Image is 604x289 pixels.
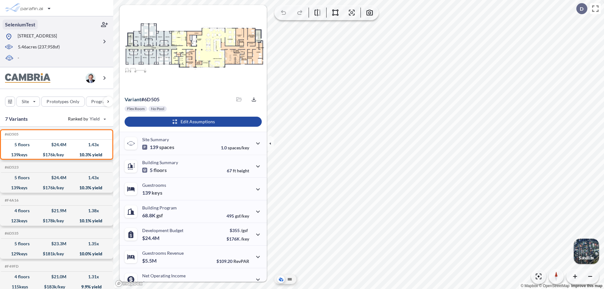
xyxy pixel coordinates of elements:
button: Site [16,97,40,107]
p: Prototypes Only [47,98,79,105]
button: Site Plan [286,275,294,283]
p: $2.5M [142,280,158,286]
p: Development Budget [142,228,183,233]
a: Mapbox homepage [115,280,143,287]
p: Net Operating Income [142,273,186,278]
h5: Click to copy the code [3,198,19,203]
p: Guestrooms [142,182,166,188]
a: Improve this map [571,284,602,288]
p: 7 Variants [5,115,28,123]
p: No Pool [151,106,164,111]
p: Satellite [579,255,594,260]
p: 5 [142,167,167,173]
p: $176K [226,236,249,242]
span: Variant [125,96,141,102]
p: # 6d505 [125,96,159,103]
p: Site [22,98,29,105]
span: RevPAR [233,258,249,264]
p: 1.0 [221,145,249,150]
p: 45.0% [222,281,249,286]
p: 67 [227,168,249,173]
span: /key [241,236,249,242]
p: 68.8K [142,212,163,219]
p: $5.5M [142,258,158,264]
span: spaces [159,144,174,150]
img: BrandImage [5,73,50,83]
p: Site Summary [142,137,169,142]
span: /gsf [241,228,248,233]
span: gsf [156,212,163,219]
a: OpenStreetMap [539,284,569,288]
p: - [18,55,19,62]
p: $109.20 [216,258,249,264]
span: keys [152,190,162,196]
p: $24.4M [142,235,160,241]
img: user logo [86,73,96,83]
span: Yield [90,116,100,122]
button: Edit Assumptions [125,117,262,127]
p: Flex Room [127,106,145,111]
button: Aerial View [277,275,285,283]
span: spaces/key [228,145,249,150]
a: Mapbox [521,284,538,288]
span: gsf/key [235,213,249,219]
span: ft [233,168,236,173]
p: Building Program [142,205,177,210]
p: SeleniumTest [5,21,35,28]
h5: Click to copy the code [3,165,19,170]
p: Guestrooms Revenue [142,250,184,256]
p: 5.46 acres ( 237,958 sf) [18,44,60,51]
p: 139 [142,190,162,196]
p: Program [91,98,109,105]
button: Ranked by Yield [63,114,110,124]
span: floors [154,167,167,173]
span: margin [235,281,249,286]
button: Program [86,97,120,107]
h5: Click to copy the code [3,264,19,269]
h5: Click to copy the code [3,132,19,136]
p: D [580,6,584,12]
p: 495 [226,213,249,219]
p: $355 [226,228,249,233]
p: [STREET_ADDRESS] [18,33,57,41]
p: Building Summary [142,160,178,165]
p: Edit Assumptions [181,119,215,125]
h5: Click to copy the code [3,231,19,236]
button: Prototypes Only [41,97,85,107]
img: Switcher Image [574,239,599,264]
p: 139 [142,144,174,150]
button: Switcher ImageSatellite [574,239,599,264]
span: height [237,168,249,173]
